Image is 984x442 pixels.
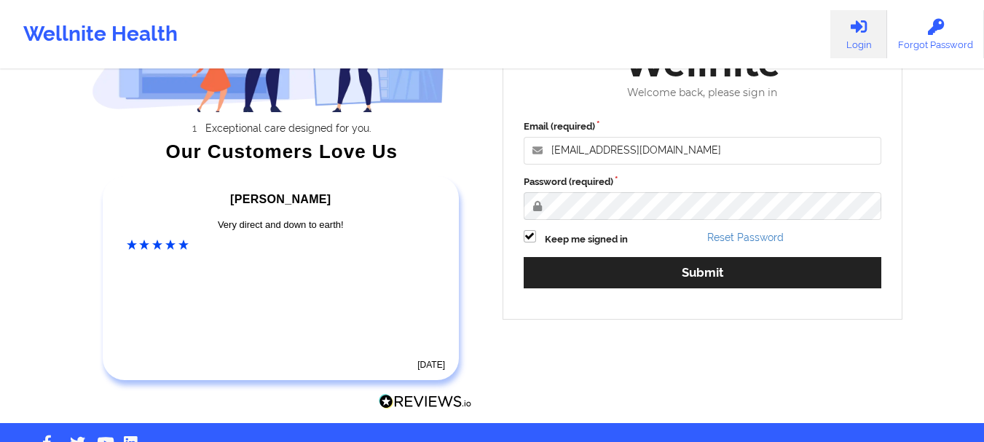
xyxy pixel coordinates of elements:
span: [PERSON_NAME] [230,193,331,205]
div: Our Customers Love Us [92,144,472,159]
a: Forgot Password [887,10,984,58]
a: Reviews.io Logo [379,394,472,413]
time: [DATE] [417,360,445,370]
label: Email (required) [524,119,882,134]
a: Login [830,10,887,58]
div: Very direct and down to earth! [127,218,436,232]
img: Reviews.io Logo [379,394,472,409]
label: Password (required) [524,175,882,189]
div: Welcome back, please sign in [513,87,892,99]
input: Email address [524,137,882,165]
a: Reset Password [707,232,784,243]
li: Exceptional care designed for you. [105,122,472,134]
button: Submit [524,257,882,288]
label: Keep me signed in [545,232,628,247]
